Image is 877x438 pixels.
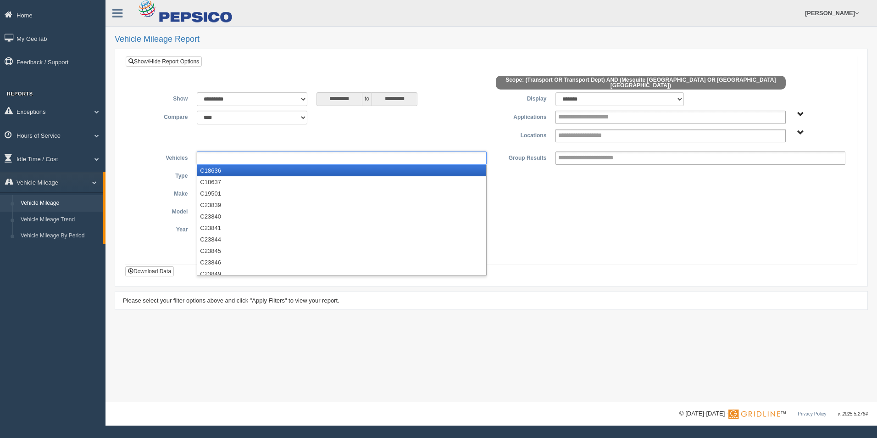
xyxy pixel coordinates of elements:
div: © [DATE]-[DATE] - ™ [679,409,868,419]
h2: Vehicle Mileage Report [115,35,868,44]
li: C23849 [197,268,486,280]
li: C18637 [197,176,486,188]
label: Year [133,223,192,234]
label: Model [133,205,192,216]
li: C23845 [197,245,486,257]
label: Type [133,169,192,180]
li: C23844 [197,234,486,245]
span: Scope: (Transport OR Transport Dept) AND (Mesquite [GEOGRAPHIC_DATA] OR [GEOGRAPHIC_DATA] [GEOGRA... [496,76,786,90]
label: Display [491,92,551,103]
li: C18636 [197,165,486,176]
a: Show/Hide Report Options [126,56,202,67]
li: C19501 [197,188,486,199]
span: to [362,92,372,106]
a: Vehicle Mileage By Period [17,228,103,244]
li: C23846 [197,257,486,268]
li: C23839 [197,199,486,211]
label: Show [133,92,192,103]
a: Vehicle Mileage Trend [17,212,103,228]
a: Vehicle Mileage [17,195,103,212]
a: Privacy Policy [798,411,826,416]
button: Download Data [125,266,174,276]
label: Vehicles [133,152,192,163]
label: Locations [491,129,551,140]
label: Group Results [491,152,551,163]
img: Gridline [728,410,780,419]
label: Applications [491,111,551,122]
label: Compare [133,111,192,122]
li: C23840 [197,211,486,222]
label: Make [133,187,192,198]
span: Please select your filter options above and click "Apply Filters" to view your report. [123,297,339,304]
li: C23841 [197,222,486,234]
span: v. 2025.5.2764 [838,411,868,416]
